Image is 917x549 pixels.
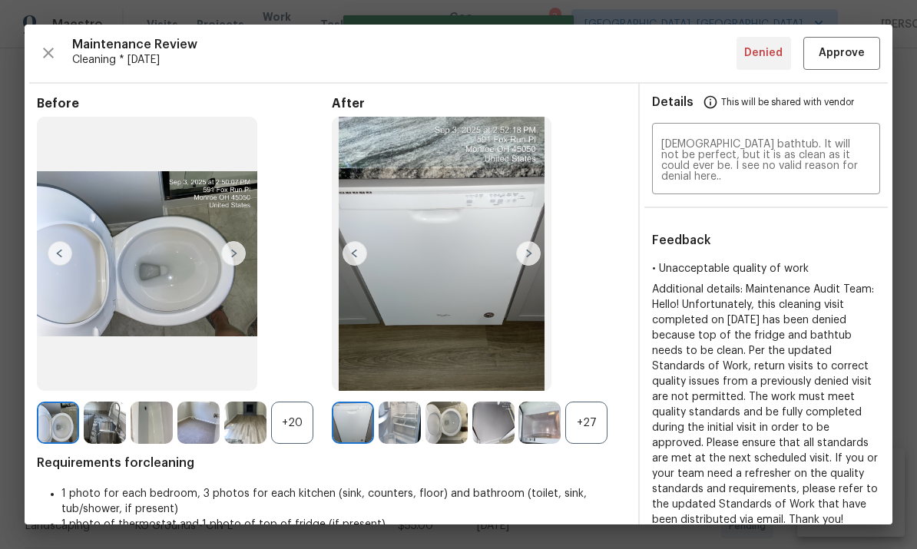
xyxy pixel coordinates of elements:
[652,234,711,246] span: Feedback
[819,44,865,63] span: Approve
[37,96,332,111] span: Before
[271,402,313,444] div: +20
[72,52,737,68] span: Cleaning * [DATE]
[48,241,72,266] img: left-chevron-button-url
[721,84,854,121] span: This will be shared with vendor
[343,241,367,266] img: left-chevron-button-url
[652,263,809,274] span: • Unacceptable quality of work
[516,241,541,266] img: right-chevron-button-url
[221,241,246,266] img: right-chevron-button-url
[652,84,694,121] span: Details
[661,139,871,182] textarea: I was at this home this morning to check up on it. House is extremely clean. The house has only b...
[332,96,627,111] span: After
[72,37,737,52] span: Maintenance Review
[37,455,626,471] span: Requirements for cleaning
[652,284,878,525] span: Additional details: Maintenance Audit Team: Hello! Unfortunately, this cleaning visit completed o...
[803,37,880,70] button: Approve
[61,486,626,517] li: 1 photo for each bedroom, 3 photos for each kitchen (sink, counters, floor) and bathroom (toilet,...
[565,402,607,444] div: +27
[61,517,626,532] li: 1 photo of thermostat and 1 photo of top of fridge (if present)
